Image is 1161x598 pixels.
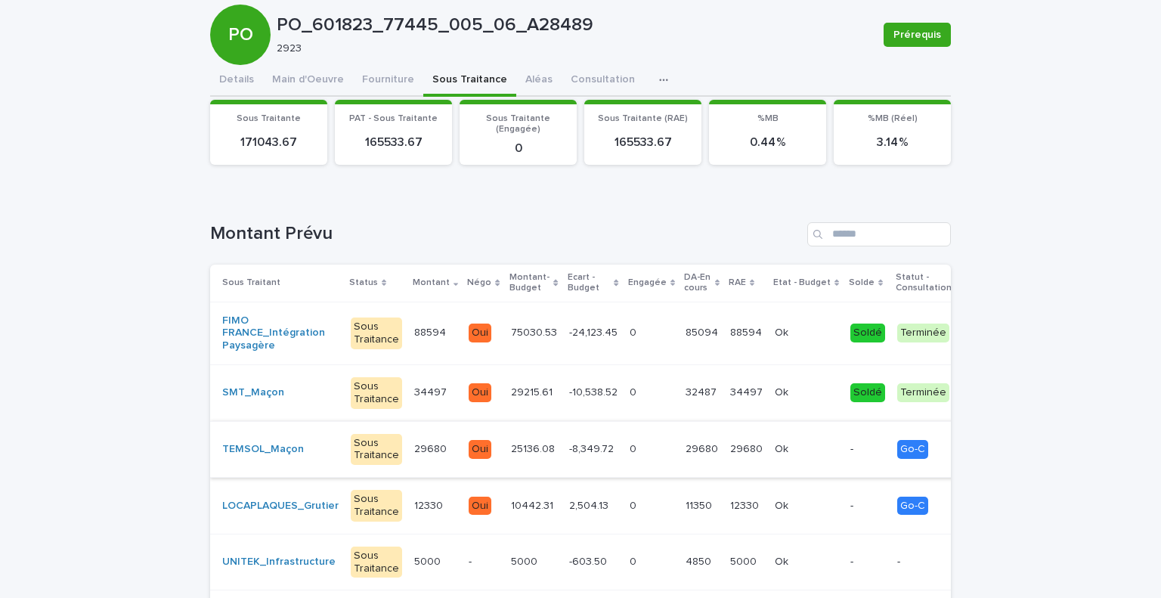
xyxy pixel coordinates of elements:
[210,302,1119,364] tr: FIMO FRANCE_Intégration Paysagère Sous Traitance8859488594 Oui75030.5375030.53 -24,123.45-24,123....
[351,434,402,466] div: Sous Traitance
[893,27,941,42] span: Prérequis
[344,135,443,150] p: 165533.67
[897,440,928,459] div: Go-C
[686,497,715,513] p: 11350
[349,274,378,291] p: Status
[843,135,942,150] p: 3.14 %
[630,553,639,569] p: 0
[469,440,491,459] div: Oui
[219,135,318,150] p: 171043.67
[469,324,491,342] div: Oui
[630,324,639,339] p: 0
[730,383,766,399] p: 34497
[628,274,667,291] p: Engagée
[511,324,560,339] p: 75030.53
[562,65,644,97] button: Consultation
[598,114,688,123] span: Sous Traitante (RAE)
[210,421,1119,478] tr: TEMSOL_Maçon Sous Traitance2968029680 Oui25136.0825136.08 -8,349.72-8,349.72 00 2968029680 296802...
[222,314,339,352] a: FIMO FRANCE_Intégration Paysagère
[210,534,1119,590] tr: UNITEK_Infrastructure Sous Traitance50005000 -50005000 -603.50-603.50 00 48504850 50005000 OkOk -...
[730,440,766,456] p: 29680
[686,324,721,339] p: 85094
[351,547,402,578] div: Sous Traitance
[897,556,968,569] p: -
[868,114,918,123] span: %MB (Réel)
[353,65,423,97] button: Fourniture
[516,65,562,97] button: Aléas
[686,553,714,569] p: 4850
[897,383,949,402] div: Terminée
[467,274,491,291] p: Négo
[210,223,801,245] h1: Montant Prévu
[773,274,831,291] p: Etat - Budget
[210,478,1119,534] tr: LOCAPLAQUES_Grutier Sous Traitance1233012330 Oui10442.3110442.31 2,504.132,504.13 00 1135011350 1...
[469,383,491,402] div: Oui
[896,269,970,297] p: Statut - Consultation
[414,497,446,513] p: 12330
[630,383,639,399] p: 0
[414,553,444,569] p: 5000
[414,324,449,339] p: 88594
[351,490,402,522] div: Sous Traitance
[351,318,402,349] div: Sous Traitance
[486,114,550,134] span: Sous Traitante (Engagée)
[569,440,617,456] p: -8,349.72
[897,497,928,516] div: Go-C
[630,497,639,513] p: 0
[469,556,498,569] p: -
[277,14,872,36] p: PO_601823_77445_005_06_A28489
[569,383,621,399] p: -10,538.52
[569,553,610,569] p: -603.50
[630,440,639,456] p: 0
[686,440,721,456] p: 29680
[884,23,951,47] button: Prérequis
[850,324,885,342] div: Soldé
[775,383,791,399] p: Ok
[351,377,402,409] div: Sous Traitance
[849,274,875,291] p: Solde
[775,440,791,456] p: Ok
[511,497,556,513] p: 10442.31
[686,383,720,399] p: 32487
[730,497,762,513] p: 12330
[277,42,865,55] p: 2923
[775,553,791,569] p: Ok
[730,324,765,339] p: 88594
[569,324,621,339] p: -24,123.45
[730,553,760,569] p: 5000
[210,364,1119,421] tr: SMT_Maçon Sous Traitance3449734497 Oui29215.6129215.61 -10,538.52-10,538.52 00 3248732487 3449734...
[511,383,556,399] p: 29215.61
[897,324,949,342] div: Terminée
[593,135,692,150] p: 165533.67
[757,114,779,123] span: %MB
[850,383,885,402] div: Soldé
[568,269,611,297] p: Ecart - Budget
[775,324,791,339] p: Ok
[850,500,885,513] p: -
[210,65,263,97] button: Details
[413,274,450,291] p: Montant
[469,497,491,516] div: Oui
[569,497,611,513] p: 2,504.13
[414,440,450,456] p: 29680
[237,114,301,123] span: Sous Traitante
[469,141,568,156] p: 0
[807,222,951,246] input: Search
[414,383,450,399] p: 34497
[511,553,540,569] p: 5000
[718,135,817,150] p: 0.44 %
[684,269,711,297] p: DA-En cours
[511,440,558,456] p: 25136.08
[850,443,885,456] p: -
[509,269,550,297] p: Montant-Budget
[850,556,885,569] p: -
[729,274,746,291] p: RAE
[775,497,791,513] p: Ok
[222,443,304,456] a: TEMSOL_Maçon
[222,274,280,291] p: Sous Traitant
[222,386,284,399] a: SMT_Maçon
[222,556,336,569] a: UNITEK_Infrastructure
[423,65,516,97] button: Sous Traitance
[222,500,339,513] a: LOCAPLAQUES_Grutier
